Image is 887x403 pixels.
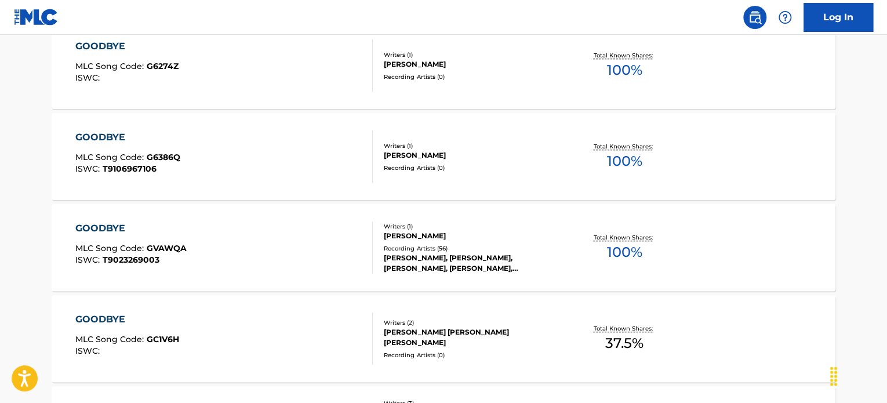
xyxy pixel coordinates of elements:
[103,164,157,174] span: T9106967106
[593,324,655,333] p: Total Known Shares:
[593,51,655,60] p: Total Known Shares:
[384,253,559,274] div: [PERSON_NAME], [PERSON_NAME], [PERSON_NAME], [PERSON_NAME], [PERSON_NAME]
[605,333,644,354] span: 37.5 %
[593,142,655,151] p: Total Known Shares:
[75,313,179,326] div: GOODBYE
[829,347,887,403] iframe: Chat Widget
[773,6,797,29] div: Help
[52,204,835,291] a: GOODBYEMLC Song Code:GVAWQAISWC:T9023269003Writers (1)[PERSON_NAME]Recording Artists (56)[PERSON_...
[52,22,835,109] a: GOODBYEMLC Song Code:G6274ZISWC:Writers (1)[PERSON_NAME]Recording Artists (0)Total Known Shares:100%
[384,351,559,360] div: Recording Artists ( 0 )
[75,222,187,235] div: GOODBYE
[147,61,179,71] span: G6274Z
[75,39,179,53] div: GOODBYE
[75,61,147,71] span: MLC Song Code :
[778,10,792,24] img: help
[384,141,559,150] div: Writers ( 1 )
[52,295,835,382] a: GOODBYEMLC Song Code:GC1V6HISWC:Writers (2)[PERSON_NAME] [PERSON_NAME] [PERSON_NAME]Recording Art...
[52,113,835,200] a: GOODBYEMLC Song Code:G6386QISWC:T9106967106Writers (1)[PERSON_NAME]Recording Artists (0)Total Kno...
[384,72,559,81] div: Recording Artists ( 0 )
[384,222,559,231] div: Writers ( 1 )
[384,244,559,253] div: Recording Artists ( 56 )
[748,10,762,24] img: search
[606,151,642,172] span: 100 %
[384,150,559,161] div: [PERSON_NAME]
[743,6,766,29] a: Public Search
[384,164,559,172] div: Recording Artists ( 0 )
[75,72,103,83] span: ISWC :
[384,50,559,59] div: Writers ( 1 )
[606,242,642,263] span: 100 %
[384,59,559,70] div: [PERSON_NAME]
[75,346,103,356] span: ISWC :
[824,359,843,394] div: Drag
[147,243,187,253] span: GVAWQA
[75,130,180,144] div: GOODBYE
[103,255,159,265] span: T9023269003
[384,327,559,348] div: [PERSON_NAME] [PERSON_NAME] [PERSON_NAME]
[147,334,179,344] span: GC1V6H
[75,243,147,253] span: MLC Song Code :
[804,3,873,32] a: Log In
[593,233,655,242] p: Total Known Shares:
[75,334,147,344] span: MLC Song Code :
[606,60,642,81] span: 100 %
[75,152,147,162] span: MLC Song Code :
[147,152,180,162] span: G6386Q
[384,318,559,327] div: Writers ( 2 )
[384,231,559,241] div: [PERSON_NAME]
[14,9,59,26] img: MLC Logo
[75,164,103,174] span: ISWC :
[75,255,103,265] span: ISWC :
